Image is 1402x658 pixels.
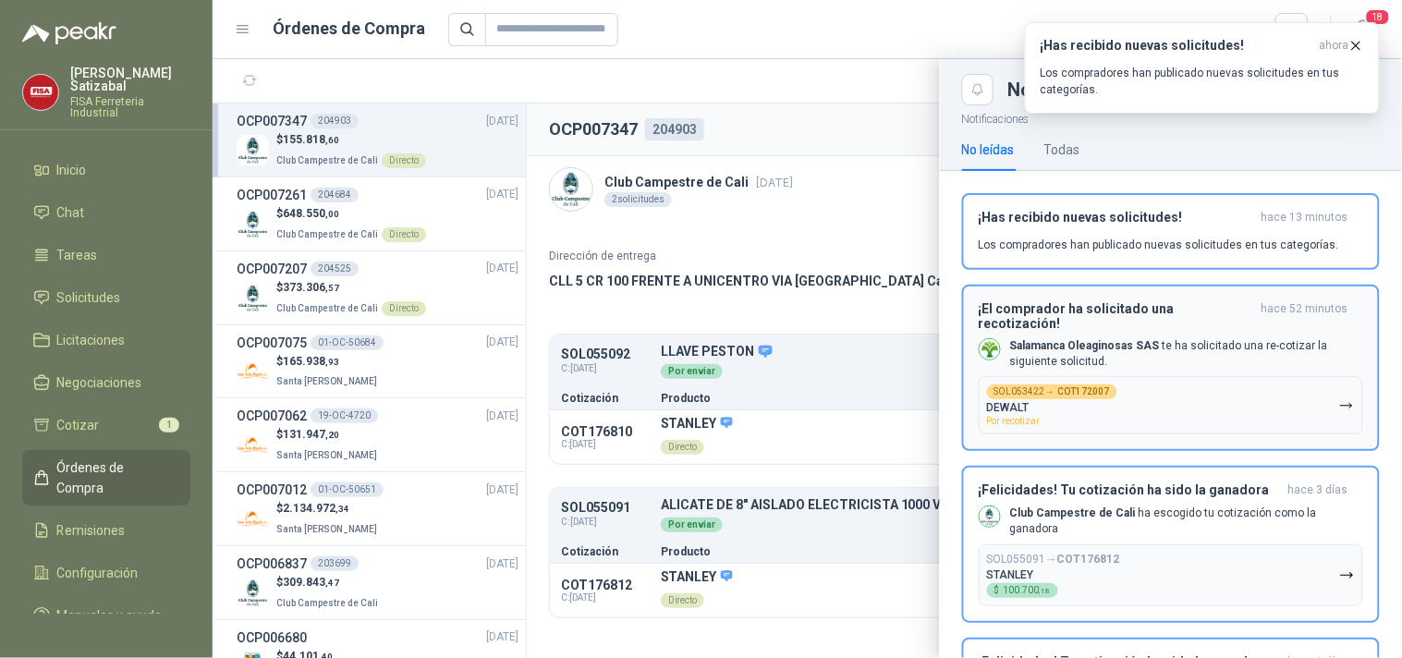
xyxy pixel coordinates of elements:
[57,287,121,308] span: Solicitudes
[22,598,190,633] a: Manuales y ayuda
[987,384,1117,399] div: SOL053422 →
[1288,482,1348,498] span: hace 3 días
[22,238,190,273] a: Tareas
[979,301,1254,331] h3: ¡El comprador ha solicitado una recotización!
[980,339,1000,359] img: Company Logo
[57,245,98,265] span: Tareas
[962,285,1380,452] button: ¡El comprador ha solicitado una recotización!hace 52 minutos Company LogoSalamanca Oleaginosas SA...
[1262,210,1348,225] span: hace 13 minutos
[23,75,58,110] img: Company Logo
[1320,38,1349,54] span: ahora
[70,67,190,92] p: [PERSON_NAME] Satizabal
[940,105,1402,128] p: Notificaciones
[22,195,190,230] a: Chat
[159,418,179,433] span: 1
[70,96,190,118] p: FISA Ferreteria Industrial
[57,330,126,350] span: Licitaciones
[274,16,426,42] h1: Órdenes de Compra
[979,210,1254,225] h3: ¡Has recibido nuevas solicitudes!
[987,583,1058,598] div: $
[1365,8,1391,26] span: 18
[22,280,190,315] a: Solicitudes
[1347,13,1380,46] button: 18
[962,466,1380,623] button: ¡Felicidades! Tu cotización ha sido la ganadorahace 3 días Company LogoClub Campestre de Cali ha ...
[57,605,163,626] span: Manuales y ayuda
[987,553,1120,567] p: SOL055091 →
[57,457,173,498] span: Órdenes de Compra
[987,568,1034,581] p: STANLEY
[57,520,126,541] span: Remisiones
[22,365,190,400] a: Negociaciones
[962,74,994,105] button: Close
[22,323,190,358] a: Licitaciones
[22,22,116,44] img: Logo peakr
[22,408,190,443] a: Cotizar1
[962,140,1015,160] div: No leídas
[22,450,190,506] a: Órdenes de Compra
[57,415,100,435] span: Cotizar
[1025,22,1380,114] button: ¡Has recibido nuevas solicitudes!ahora Los compradores han publicado nuevas solicitudes en tus ca...
[1044,140,1080,160] div: Todas
[57,372,142,393] span: Negociaciones
[987,401,1030,414] p: DEWALT
[979,237,1339,253] p: Los compradores han publicado nuevas solicitudes en tus categorías.
[979,544,1363,606] button: SOL055091→COT176812STANLEY$100.700,18
[57,160,87,180] span: Inicio
[1058,387,1110,396] b: COT172007
[1010,506,1363,537] p: ha escogido tu cotización como la ganadora
[1010,338,1363,370] p: te ha solicitado una re-cotizar la siguiente solicitud.
[22,152,190,188] a: Inicio
[1262,301,1348,331] span: hace 52 minutos
[1004,586,1051,595] span: 100.700
[962,193,1380,270] button: ¡Has recibido nuevas solicitudes!hace 13 minutos Los compradores han publicado nuevas solicitudes...
[1041,65,1364,98] p: Los compradores han publicado nuevas solicitudes en tus categorías.
[1040,587,1051,595] span: ,18
[1041,38,1312,54] h3: ¡Has recibido nuevas solicitudes!
[987,416,1041,426] span: Por recotizar
[1010,339,1160,352] b: Salamanca Oleaginosas SAS
[1010,506,1136,519] b: Club Campestre de Cali
[22,555,190,591] a: Configuración
[1057,553,1120,566] b: COT176812
[979,482,1281,498] h3: ¡Felicidades! Tu cotización ha sido la ganadora
[22,513,190,548] a: Remisiones
[1008,80,1380,99] div: Notificaciones
[980,506,1000,527] img: Company Logo
[57,563,139,583] span: Configuración
[979,376,1363,434] button: SOL053422→COT172007DEWALTPor recotizar
[57,202,85,223] span: Chat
